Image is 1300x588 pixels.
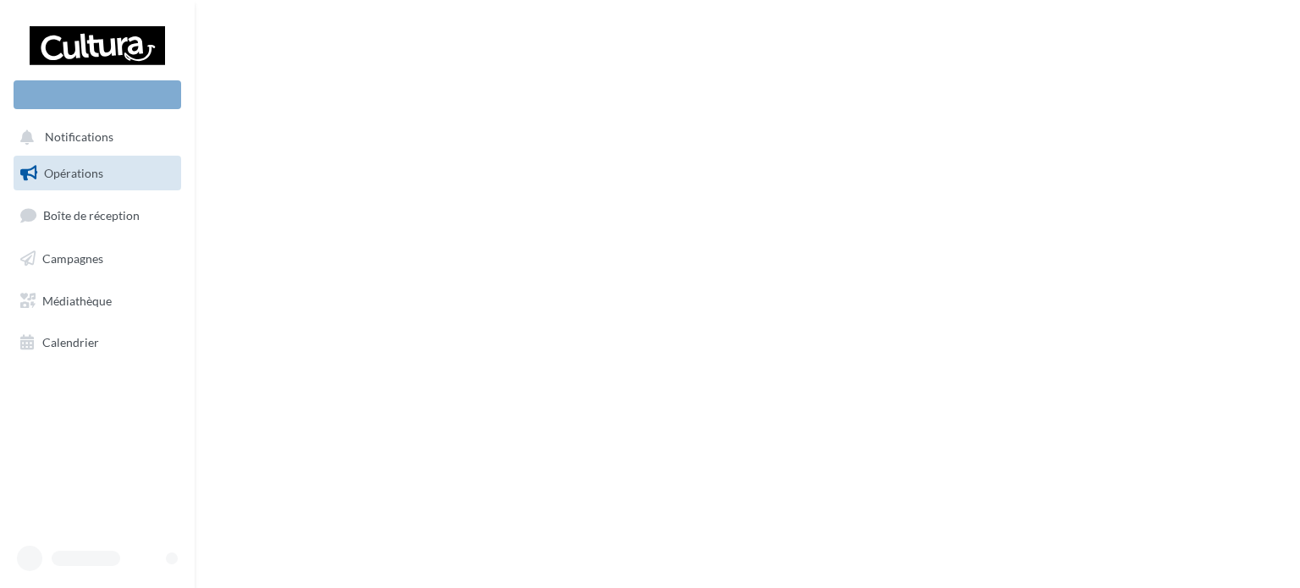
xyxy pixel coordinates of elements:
span: Calendrier [42,335,99,349]
a: Campagnes [10,241,185,277]
a: Calendrier [10,325,185,360]
a: Opérations [10,156,185,191]
span: Notifications [45,130,113,145]
span: Médiathèque [42,293,112,307]
a: Boîte de réception [10,197,185,234]
span: Boîte de réception [43,208,140,223]
a: Médiathèque [10,283,185,319]
div: Nouvelle campagne [14,80,181,109]
span: Campagnes [42,251,103,266]
span: Opérations [44,166,103,180]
